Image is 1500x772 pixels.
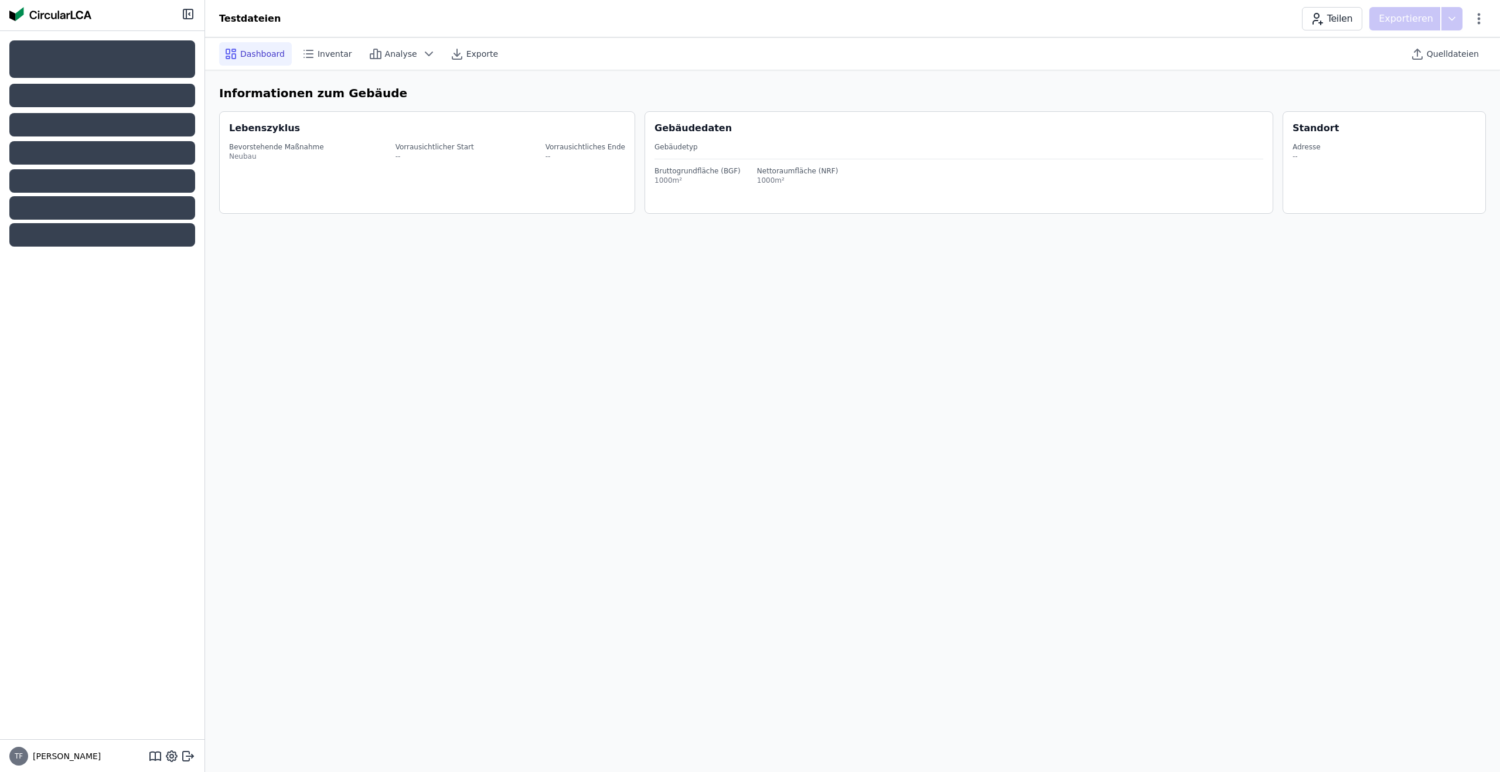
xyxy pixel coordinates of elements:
div: 1000m² [757,176,838,185]
span: Exporte [466,48,498,60]
h6: Informationen zum Gebäude [219,84,1486,102]
div: -- [1293,152,1321,161]
span: Quelldateien [1427,48,1479,60]
div: Testdateien [219,12,281,26]
div: Bevorstehende Maßnahme [229,142,324,152]
div: Adresse [1293,142,1321,152]
div: Lebenszyklus [229,121,300,135]
div: Vorrausichtliches Ende [546,142,625,152]
span: Dashboard [240,48,285,60]
div: 1000m² [654,176,741,185]
span: Inventar [318,48,352,60]
div: Standort [1293,121,1339,135]
div: Gebäudedaten [654,121,1273,135]
img: Concular [9,7,91,21]
div: Gebäudetyp [654,142,1263,152]
div: Bruttogrundfläche (BGF) [654,166,741,176]
button: Teilen [1302,7,1362,30]
span: Analyse [385,48,417,60]
div: -- [546,152,625,161]
div: Vorrausichtlicher Start [396,142,474,152]
div: Nettoraumfläche (NRF) [757,166,838,176]
span: TF [15,753,23,760]
p: Exportieren [1379,12,1436,26]
span: [PERSON_NAME] [28,750,101,762]
div: Neubau [229,152,324,161]
div: -- [396,152,474,161]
